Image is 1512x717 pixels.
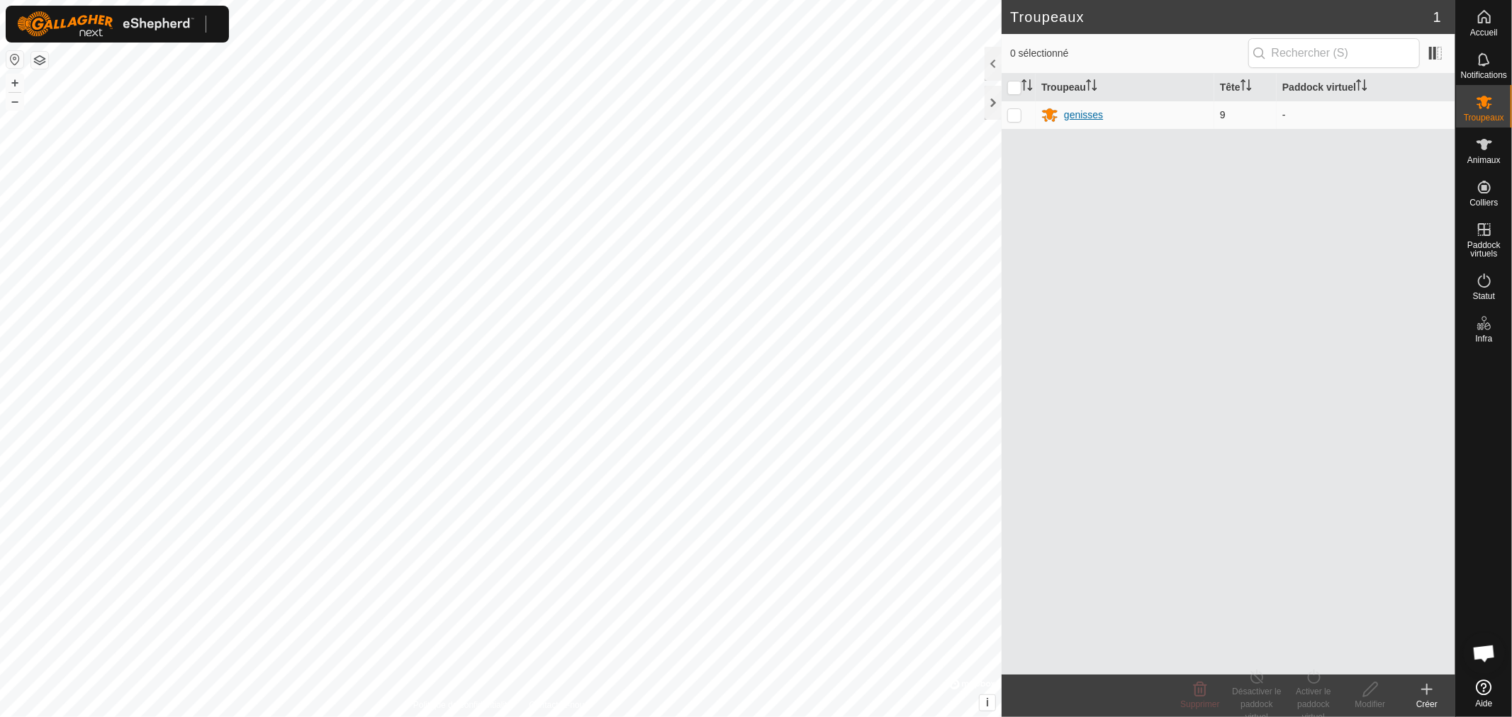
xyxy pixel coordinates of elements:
span: 1 [1433,6,1441,28]
td: - [1277,101,1455,129]
button: – [6,93,23,110]
th: Troupeau [1036,74,1214,101]
h2: Troupeaux [1010,9,1433,26]
span: Supprimer [1180,699,1219,709]
img: Logo Gallagher [17,11,194,37]
a: Contactez-nous [529,699,588,711]
a: Politique de confidentialité [413,699,512,711]
div: Modifier [1342,698,1399,711]
span: Troupeaux [1464,113,1504,122]
span: 0 sélectionné [1010,46,1248,61]
th: Tête [1214,74,1277,101]
div: genisses [1064,108,1103,123]
p-sorticon: Activer pour trier [1021,81,1033,93]
button: + [6,74,23,91]
div: Open chat [1463,632,1506,674]
span: Colliers [1469,198,1498,207]
p-sorticon: Activer pour trier [1086,81,1097,93]
button: i [980,695,995,711]
input: Rechercher (S) [1248,38,1420,68]
span: 9 [1220,109,1226,120]
span: Paddock virtuels [1460,241,1508,258]
th: Paddock virtuel [1277,74,1455,101]
a: Aide [1456,674,1512,713]
span: i [986,696,989,708]
div: Créer [1399,698,1455,711]
span: Notifications [1461,71,1507,79]
p-sorticon: Activer pour trier [1241,81,1252,93]
span: Animaux [1467,156,1501,164]
span: Accueil [1470,28,1498,37]
p-sorticon: Activer pour trier [1356,81,1367,93]
span: Infra [1475,334,1492,343]
button: Couches de carte [31,52,48,69]
span: Statut [1473,292,1495,300]
span: Aide [1475,699,1492,708]
button: Réinitialiser la carte [6,51,23,68]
